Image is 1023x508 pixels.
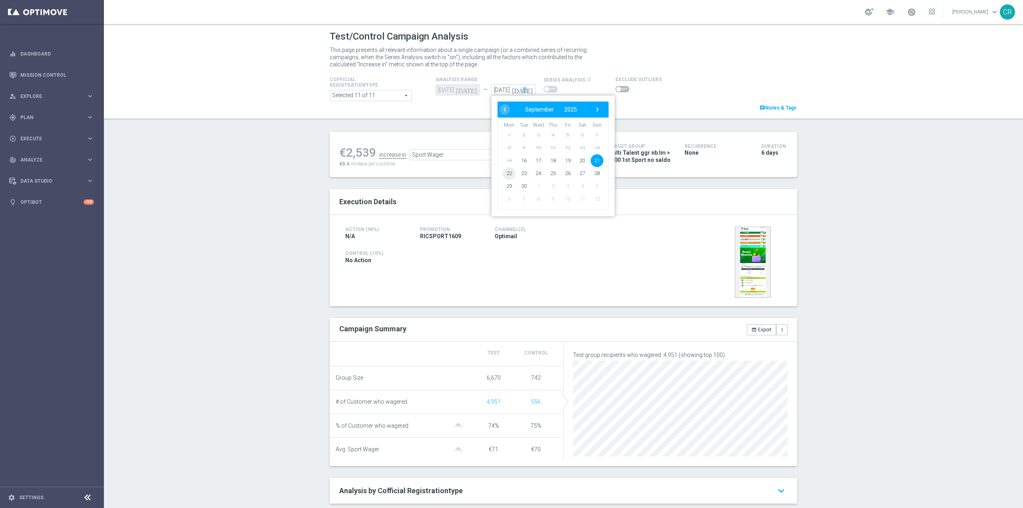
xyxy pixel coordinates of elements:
span: Expert Online Expert Retail Master Online Master Retail Other and 6 more [330,90,411,101]
th: weekday [589,122,604,129]
span: 75% [531,422,541,429]
span: 3 [561,180,574,193]
div: play_circle_outline Execute keyboard_arrow_right [9,135,94,142]
span: 11 [547,141,559,154]
i: info_outline [587,77,591,82]
i: keyboard_arrow_right [86,156,94,163]
div: +10 [84,199,94,205]
div: increase in [379,151,406,159]
i: keyboard_arrow_right [86,114,94,121]
span: Execution Details [339,197,396,206]
span: 24 [532,167,545,180]
span: 4 [576,180,589,193]
i: keyboard_arrow_right [86,135,94,142]
span: 26 [561,167,574,180]
span: Execute [20,136,86,141]
h4: Target Group [608,143,673,149]
div: Data Studio [9,177,86,185]
span: 1 [503,129,515,141]
span: RICSPORT1609 [420,233,461,240]
button: more_vert [776,324,788,335]
span: school [886,8,894,16]
span: None [685,149,699,156]
button: person_search Explore keyboard_arrow_right [9,93,94,100]
div: Dashboard [9,43,94,64]
button: lightbulb Optibot +10 [9,199,94,205]
div: — [480,86,492,93]
div: CR [1000,4,1015,20]
div: Explore [9,93,86,100]
span: 8 [503,141,515,154]
span: 7 [591,129,603,141]
span: 30 [517,180,530,193]
button: track_changes Analyze keyboard_arrow_right [9,157,94,163]
span: ‹ [500,104,510,115]
h4: Duration [761,143,788,149]
span: 12 [591,193,603,205]
span: Avg. Sport Wager [336,446,379,453]
bs-datepicker-container: calendar [492,96,615,216]
span: 74% [488,422,499,429]
span: 13 [576,141,589,154]
span: 23 [517,167,530,180]
button: equalizer Dashboard [9,51,94,57]
i: open_in_browser [751,327,757,333]
span: 8 [532,193,545,205]
span: September [525,106,554,113]
i: lightbulb [9,199,16,206]
span: 11 [576,193,589,205]
h4: Exclude Outliers [615,77,662,82]
span: Explore [20,94,86,99]
span: Analyze [20,157,86,162]
span: Group Size [336,375,363,381]
span: 9 [547,193,559,205]
span: 18 [547,154,559,167]
h4: Cofficial Registrationtype [330,77,398,88]
div: €2,539 [339,145,376,160]
i: settings [8,494,15,501]
span: 14 [591,141,603,154]
th: weekday [502,122,517,129]
span: 17 [532,154,545,167]
span: Multi Talent ggr nb lm > 1000 1st Sport no saldo [608,149,673,163]
span: keyboard_arrow_down [990,8,999,16]
span: €71 [489,446,498,452]
i: keyboard_arrow_right [86,92,94,100]
span: Optimail [495,233,517,240]
button: Data Studio keyboard_arrow_right [9,178,94,184]
span: 29 [503,180,515,193]
i: gps_fixed [9,114,16,121]
span: 2025 [564,106,577,113]
p: This page presents all relevant information about a single campaign (or a combined series of recu... [330,46,597,68]
span: 6 [576,129,589,141]
span: 22 [503,167,515,180]
a: Analysis by Cofficial Registrationtype keyboard_arrow_down [339,486,788,496]
bs-datepicker-navigation-view: ​ ​ ​ [500,104,603,115]
span: 742 [531,375,541,381]
span: Show unique customers [487,398,501,405]
i: [DATE] [512,84,535,93]
span: €0.4 [339,161,349,167]
i: chat [760,105,765,111]
a: chatNotes & Tags [759,104,797,112]
span: 16 [517,154,530,167]
span: 2 [547,180,559,193]
span: 3 [532,129,545,141]
img: gaussianGrey.svg [450,447,466,452]
span: 19 [561,154,574,167]
span: series analysis [543,77,585,83]
div: Analyze [9,156,86,163]
span: increase per customer [350,161,396,167]
button: Mission Control [9,72,94,78]
button: open_in_browser Export [747,324,776,335]
span: › [592,104,603,115]
span: Test [488,350,500,356]
span: 5 [591,180,603,193]
span: 9 [517,141,530,154]
div: Plan [9,114,86,121]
